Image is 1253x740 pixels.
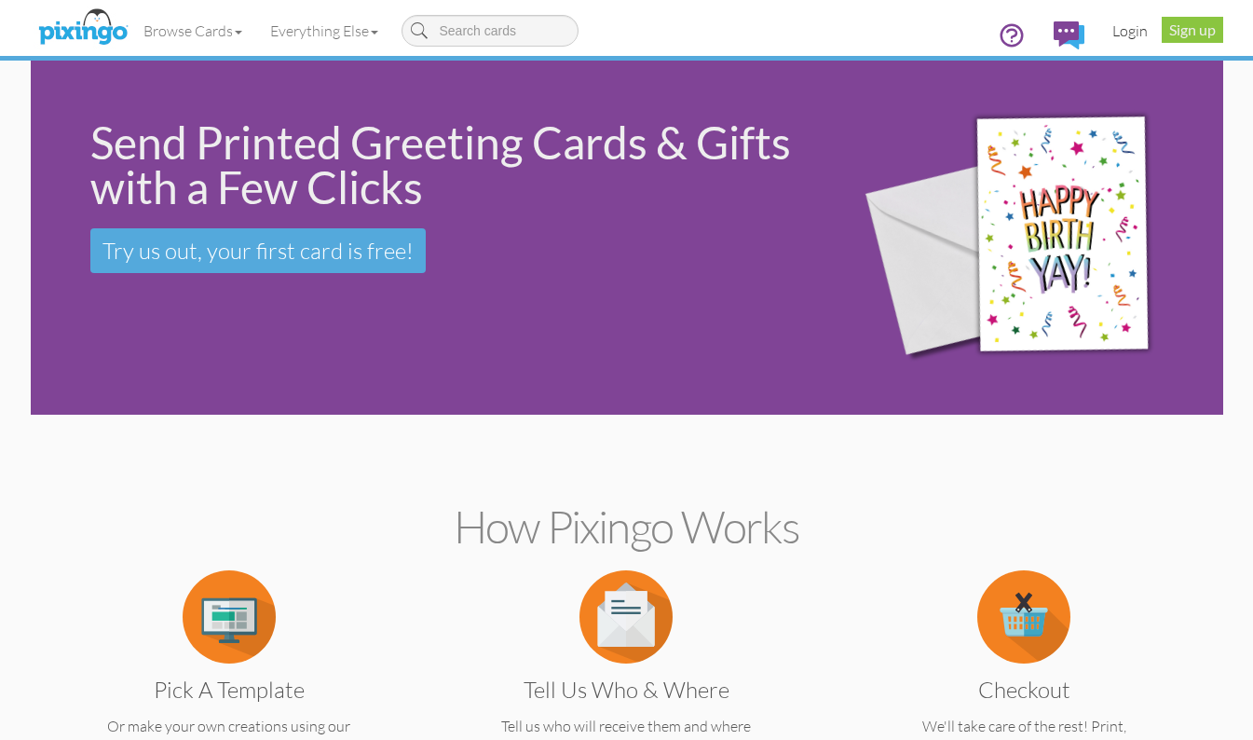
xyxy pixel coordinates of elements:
img: item.alt [183,570,276,664]
img: comments.svg [1054,21,1084,49]
input: Search cards [402,15,579,47]
h3: Tell us Who & Where [474,678,779,702]
span: Try us out, your first card is free! [102,237,414,265]
img: item.alt [977,570,1070,664]
img: pixingo logo [34,5,132,51]
a: Login [1098,7,1162,54]
a: Browse Cards [129,7,256,54]
div: Send Printed Greeting Cards & Gifts with a Few Clicks [90,120,810,210]
h3: Checkout [872,678,1177,702]
a: Sign up [1162,17,1223,43]
h3: Pick a Template [76,678,381,702]
a: Everything Else [256,7,392,54]
a: Try us out, your first card is free! [90,228,426,273]
h2: How Pixingo works [63,502,1191,552]
img: item.alt [579,570,673,664]
img: 942c5090-71ba-4bfc-9a92-ca782dcda692.png [836,65,1218,411]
